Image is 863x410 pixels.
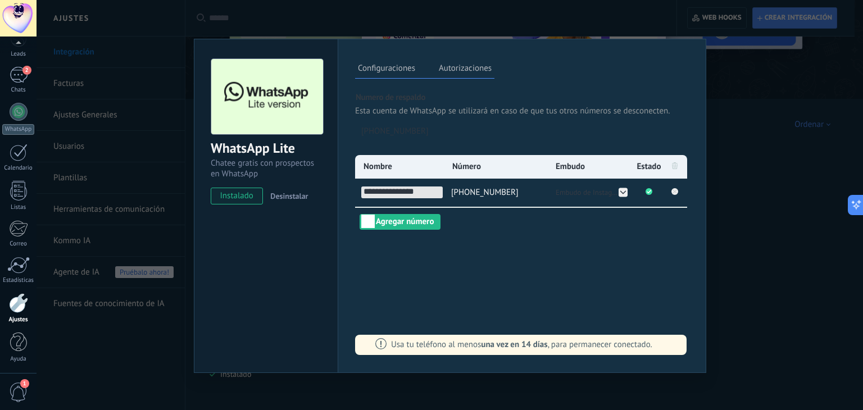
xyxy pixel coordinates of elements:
div: Chats [2,86,35,94]
span: 2 [22,66,31,75]
span: 1 [20,379,29,388]
label: Configuraciones [355,62,418,78]
div: Correo [2,240,35,248]
span: Número [452,161,481,172]
span: Embudo [556,161,585,172]
span: instalado [211,188,262,204]
span: Embudo de Instagram [556,188,619,197]
div: Calendario [2,165,35,172]
button: Embudo de Instagram [552,186,629,198]
button: Desinstalar [266,188,308,204]
li: Conectado correctamente [635,179,663,207]
label: Autorizaciones [436,62,494,78]
button: Agregar número [360,214,440,230]
div: Listas [2,204,35,211]
div: Ayuda [2,356,35,363]
span: Usa tu teléfono al menos , para permanecer conectado. [391,339,652,350]
span: una vez en 14 días [481,339,547,350]
span: [PHONE_NUMBER] [361,126,429,136]
div: Leads [2,51,35,58]
div: WhatsApp Lite [211,139,321,158]
div: WhatsApp [2,124,34,135]
button: [PHONE_NUMBER] [355,122,480,142]
img: logo_main.png [211,59,323,135]
div: Ajustes [2,316,35,324]
span: Desinstalar [270,191,308,201]
span: Nombre [364,161,392,172]
div: Chatee gratis con prospectos en WhatsApp [211,158,321,179]
span: Estado [637,161,661,172]
span: [PHONE_NUMBER] [451,187,519,198]
p: Numero de respaldo [355,92,689,103]
p: Esta cuenta de WhatsApp se utilizará en caso de que tus otros números se desconecten. [355,106,689,116]
div: Estadísticas [2,277,35,284]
